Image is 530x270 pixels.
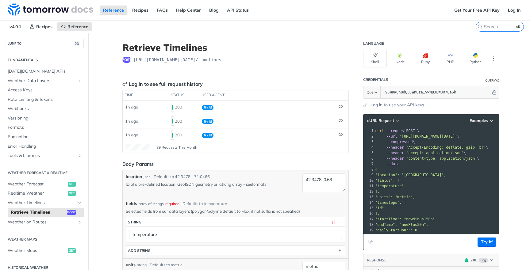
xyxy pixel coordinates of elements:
button: Python [464,50,487,67]
div: 10 [364,178,374,183]
span: Weather Data Layers [8,78,76,84]
button: More Languages [489,54,498,63]
div: Credentials [363,77,388,82]
a: Log in to use your API keys [371,102,424,108]
span: Try It! [202,119,213,124]
div: required [165,201,179,207]
div: string [137,262,147,268]
div: 6 [364,156,374,161]
button: Try It! [478,238,496,247]
span: [DATE][DOMAIN_NAME] APIs [8,68,82,74]
span: --header [386,156,404,161]
span: "location": "[GEOGRAPHIC_DATA]", [375,173,446,177]
span: Webhooks [8,106,82,112]
span: 200 [172,133,173,138]
span: 'content-type: application/json' [406,156,477,161]
span: } [375,234,377,238]
button: Query [363,86,381,98]
div: Log in to see full request history [122,80,203,88]
th: user agent [199,90,336,100]
div: 17 [364,216,374,222]
button: PHP [439,50,462,67]
div: 5 [364,150,374,156]
div: Query [485,78,496,83]
span: 200 [470,258,478,262]
h2: Weather Maps [5,237,84,242]
i: Information [496,79,499,82]
span: 200 [465,258,468,262]
h2: Weather Forecast & realtime [5,170,84,176]
a: Pagination [5,132,84,142]
a: Help Center [173,6,204,15]
a: Rate Limiting & Tokens [5,95,84,104]
span: \ [375,156,479,161]
a: API Status [224,6,252,15]
div: 200 [171,116,197,126]
span: 'accept: application/json' [406,151,464,155]
textarea: 42.3478, 0.68 [302,173,345,192]
span: Pagination [8,134,82,140]
button: Show subpages for Weather Data Layers [77,78,82,83]
button: ADD string [126,246,345,255]
th: status [169,90,199,100]
span: Try It! [202,105,213,110]
span: Weather Maps [8,248,66,254]
div: 20 [364,233,374,238]
button: Hide subpages for Weather Timelines [77,200,82,205]
span: "temperature" [375,184,404,188]
div: QueryInformation [485,78,499,83]
span: --header [386,145,404,150]
button: Node [388,50,412,67]
button: 200200Log [462,257,496,263]
span: Weather Forecast [8,181,66,187]
span: --data [386,162,399,166]
p: Selected fields from our data layers (polygon/polyline default to Max, if not suffix is not speci... [126,208,345,214]
span: \ [375,145,488,150]
a: Versioning [5,114,84,123]
div: 19 [364,227,374,233]
span: \ [375,151,466,155]
div: 13 [364,194,374,200]
a: Weather Forecastget [5,180,84,189]
label: location [126,173,142,180]
span: 1h ago [125,105,138,109]
a: Weather Data LayersShow subpages for Weather Data Layers [5,76,84,86]
img: Tomorrow.io Weather API Docs [8,3,93,16]
div: 9 [364,172,374,178]
span: 89 Requests This Month [156,145,197,150]
div: 4 [364,145,374,150]
div: Language [363,41,384,46]
span: --header [386,151,404,155]
svg: Key [122,82,127,86]
span: "units": "metric", [375,195,415,199]
button: Hide [491,89,497,95]
a: [DATE][DOMAIN_NAME] APIs [5,67,84,76]
span: Realtime Weather [8,190,66,196]
input: apikey [382,86,491,98]
span: --request [386,129,406,133]
span: "1d" [375,206,384,210]
div: 16 [364,211,374,216]
a: Weather on RoutesShow subpages for Weather on Routes [5,218,84,227]
span: 'Accept-Encoding: deflate, gzip, br' [406,145,486,150]
div: ADD string [128,248,151,253]
span: "timesteps": [ [375,200,406,205]
span: v4.0.1 [6,22,25,31]
span: \ [375,134,459,139]
span: https://api.tomorrow.io/v4/timelines [133,57,221,63]
a: Get Your Free API Key [451,6,503,15]
div: Defaults to metric [150,262,182,268]
a: Recipes [129,6,152,15]
button: Show subpages for Tools & Libraries [77,153,82,158]
svg: More ellipsis [491,56,496,61]
div: 8 [364,167,374,172]
h1: Retrieve Timelines [122,42,349,53]
a: Error Handling [5,142,84,151]
div: 200 [171,130,197,140]
kbd: ⌘K [514,24,522,30]
span: get [68,248,76,253]
div: 12 [364,189,374,194]
label: units [126,262,136,268]
span: curl [375,129,384,133]
div: 14 [364,200,374,205]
